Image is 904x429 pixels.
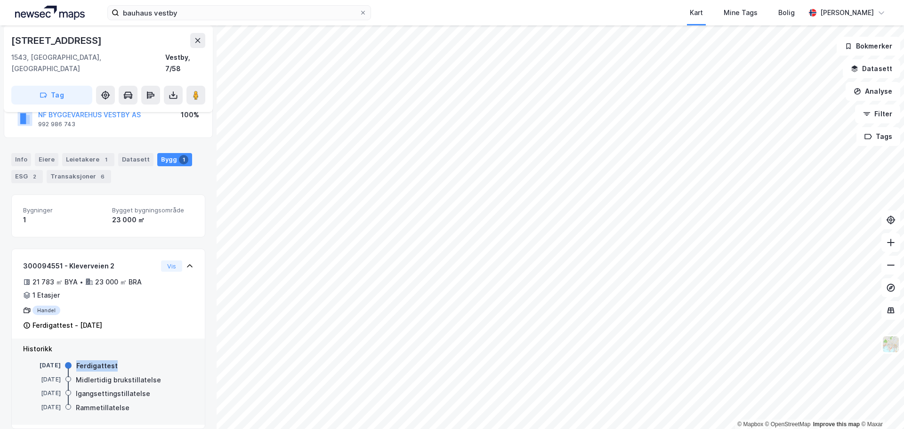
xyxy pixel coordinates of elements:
div: [DATE] [23,389,61,397]
div: Leietakere [62,153,114,166]
div: Historikk [23,343,194,355]
div: 1543, [GEOGRAPHIC_DATA], [GEOGRAPHIC_DATA] [11,52,165,74]
div: Kontrollprogram for chat [857,384,904,429]
div: 1 Etasjer [32,290,60,301]
button: Datasett [843,59,900,78]
img: logo.a4113a55bc3d86da70a041830d287a7e.svg [15,6,85,20]
span: Bygget bygningsområde [112,206,194,214]
div: Vestby, 7/58 [165,52,205,74]
button: Tag [11,86,92,105]
div: 23 000 ㎡ BRA [95,276,142,288]
img: Z [882,335,900,353]
div: Mine Tags [724,7,758,18]
button: Filter [855,105,900,123]
div: Igangsettingstillatelse [76,388,150,399]
button: Tags [856,127,900,146]
div: Ferdigattest [76,360,118,372]
div: [DATE] [23,403,61,412]
div: 23 000 ㎡ [112,214,194,226]
div: 1 [179,155,188,164]
div: Midlertidig brukstillatelse [76,374,161,386]
input: Søk på adresse, matrikkel, gårdeiere, leietakere eller personer [119,6,359,20]
span: Bygninger [23,206,105,214]
div: Bolig [778,7,795,18]
div: 6 [98,172,107,181]
div: Ferdigattest - [DATE] [32,320,102,331]
a: OpenStreetMap [765,421,811,428]
div: Datasett [118,153,153,166]
div: ESG [11,170,43,183]
div: • [80,278,83,286]
div: [PERSON_NAME] [820,7,874,18]
div: Transaksjoner [47,170,111,183]
button: Vis [161,260,182,272]
div: Rammetillatelse [76,402,129,413]
div: 100% [181,109,199,121]
div: 992 986 743 [38,121,75,128]
div: 2 [30,172,39,181]
div: Bygg [157,153,192,166]
button: Analyse [846,82,900,101]
div: [DATE] [23,375,61,384]
button: Bokmerker [837,37,900,56]
div: Kart [690,7,703,18]
div: [DATE] [23,361,61,370]
a: Mapbox [737,421,763,428]
div: 21 783 ㎡ BYA [32,276,78,288]
div: [STREET_ADDRESS] [11,33,104,48]
div: 1 [23,214,105,226]
a: Improve this map [813,421,860,428]
div: Info [11,153,31,166]
div: 1 [101,155,111,164]
div: Eiere [35,153,58,166]
div: 300094551 - Kleverveien 2 [23,260,157,272]
iframe: Chat Widget [857,384,904,429]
